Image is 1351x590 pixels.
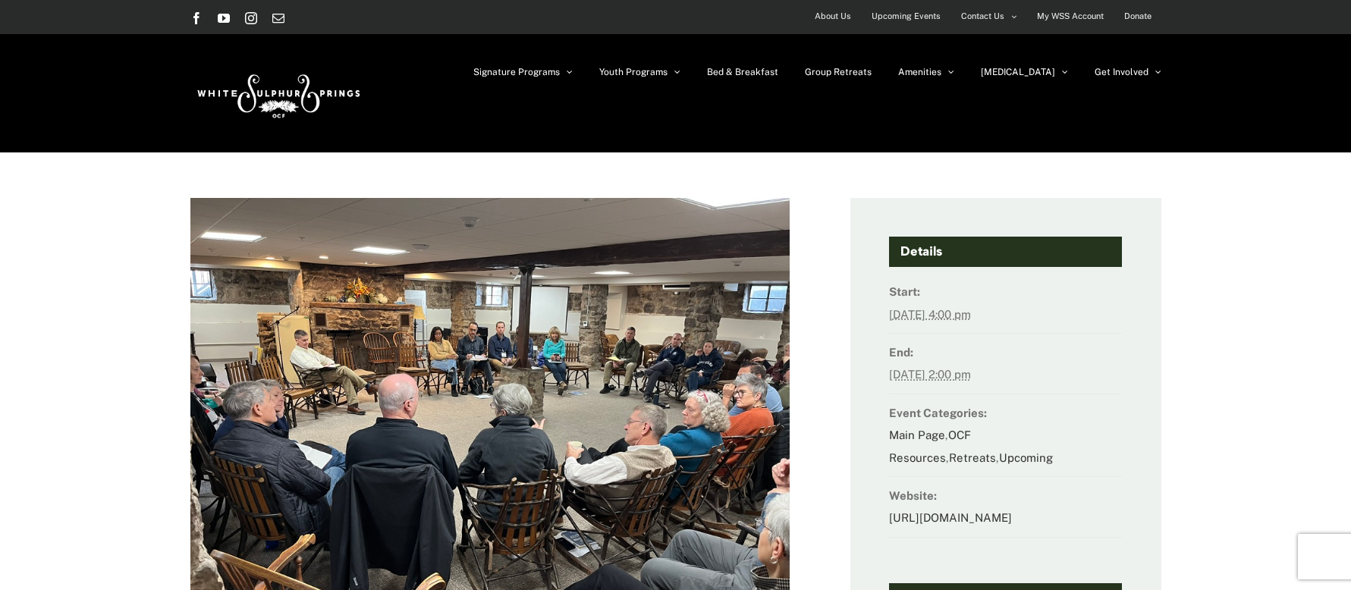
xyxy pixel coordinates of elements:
[707,67,778,77] span: Bed & Breakfast
[872,5,941,27] span: Upcoming Events
[949,451,996,464] a: Retreats
[889,308,971,321] abbr: 2025-11-14
[889,485,1122,507] dt: Website:
[889,237,1122,267] h4: Details
[889,428,945,441] a: Main Page
[218,12,230,24] a: YouTube
[889,368,971,381] abbr: 2025-11-16
[1095,67,1148,77] span: Get Involved
[1037,5,1104,27] span: My WSS Account
[473,34,1161,110] nav: Main Menu
[898,34,954,110] a: Amenities
[1095,34,1161,110] a: Get Involved
[999,451,1053,464] a: Upcoming
[805,34,872,110] a: Group Retreats
[805,67,872,77] span: Group Retreats
[889,428,971,463] a: OCF Resources
[889,402,1122,424] dt: Event Categories:
[245,12,257,24] a: Instagram
[190,12,203,24] a: Facebook
[981,67,1055,77] span: [MEDICAL_DATA]
[889,281,1122,303] dt: Start:
[889,511,1012,524] a: [URL][DOMAIN_NAME]
[272,12,284,24] a: Email
[473,67,560,77] span: Signature Programs
[707,34,778,110] a: Bed & Breakfast
[889,424,1122,477] dd: , , ,
[815,5,851,27] span: About Us
[981,34,1068,110] a: [MEDICAL_DATA]
[473,34,573,110] a: Signature Programs
[889,341,1122,363] dt: End:
[898,67,941,77] span: Amenities
[599,34,680,110] a: Youth Programs
[1124,5,1151,27] span: Donate
[599,67,668,77] span: Youth Programs
[961,5,1004,27] span: Contact Us
[190,58,365,129] img: White Sulphur Springs Logo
